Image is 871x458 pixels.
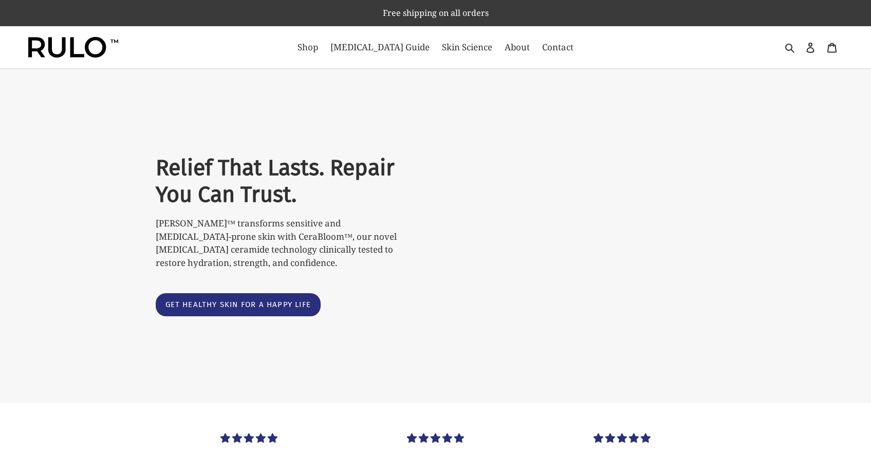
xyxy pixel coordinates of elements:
p: Free shipping on all orders [1,1,870,25]
h2: Relief That Lasts. Repair You Can Trust. [156,155,418,207]
span: 5.00 stars [407,431,464,444]
span: [MEDICAL_DATA] Guide [330,41,430,53]
a: Skin Science [437,39,497,55]
p: [PERSON_NAME]™ transforms sensitive and [MEDICAL_DATA]-prone skin with CeraBloom™, our novel [MED... [156,217,418,269]
img: Rulo™ Skin [28,37,118,58]
a: Shop [292,39,323,55]
span: Skin Science [442,41,492,53]
span: Shop [298,41,318,53]
span: About [505,41,530,53]
span: 5.00 stars [220,431,277,444]
span: 5.00 stars [594,431,651,444]
a: About [499,39,535,55]
a: [MEDICAL_DATA] Guide [325,39,435,55]
a: Get healthy skin for a happy life: Catalog [156,293,321,316]
span: Contact [542,41,573,53]
a: Contact [537,39,579,55]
